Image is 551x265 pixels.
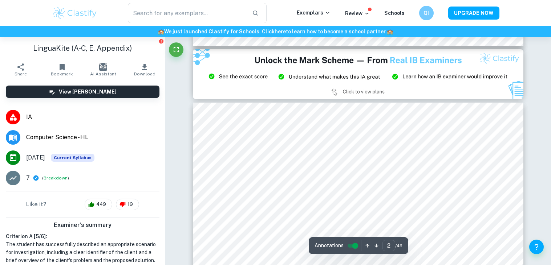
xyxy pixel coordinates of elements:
h6: We just launched Clastify for Schools. Click to learn how to become a school partner. [1,28,550,36]
input: Search for any exemplars... [128,3,247,23]
h1: LinguaKite (A-C, E, Appendix) [6,43,159,54]
span: IA [26,113,159,121]
span: ( ) [42,175,69,182]
a: Schools [384,10,405,16]
h6: Criterion A [ 5 / 6 ]: [6,232,159,240]
span: Download [134,71,155,76]
span: [DATE] [26,153,45,162]
p: Review [345,9,370,17]
span: Current Syllabus [51,154,94,162]
a: here [275,29,286,34]
p: Exemplars [297,9,331,17]
span: 🏫 [387,29,393,34]
button: Breakdown [44,175,68,181]
p: 7 [26,174,30,182]
div: 449 [85,199,112,210]
h6: Examiner's summary [3,221,162,229]
h6: QI [422,9,430,17]
span: Computer Science - HL [26,133,159,142]
span: 19 [123,201,137,208]
button: UPGRADE NOW [448,7,499,20]
span: Share [15,71,27,76]
button: Help and Feedback [529,240,544,254]
span: 🏫 [158,29,164,34]
span: / 46 [395,243,402,249]
div: 19 [116,199,139,210]
img: Ad [193,49,523,99]
button: QI [419,6,434,20]
span: 449 [92,201,110,208]
span: AI Assistant [90,71,116,76]
img: Clastify logo [52,6,98,20]
h6: View [PERSON_NAME] [59,88,117,96]
div: This exemplar is based on the current syllabus. Feel free to refer to it for inspiration/ideas wh... [51,154,94,162]
h6: Like it? [26,200,46,209]
img: AI Assistant [99,63,107,71]
span: Annotations [315,242,344,249]
button: View [PERSON_NAME] [6,86,159,98]
button: AI Assistant [83,59,124,80]
button: Bookmark [41,59,83,80]
button: Fullscreen [169,42,183,57]
span: Bookmark [51,71,73,76]
button: Download [124,59,165,80]
button: Report issue [158,38,164,44]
